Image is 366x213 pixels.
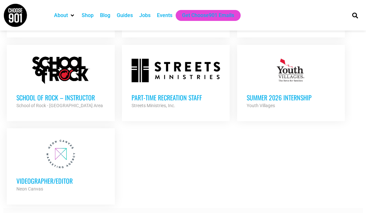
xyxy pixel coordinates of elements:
a: Get Choose901 Emails [182,12,234,19]
a: Blog [100,12,110,19]
strong: School of Rock - [GEOGRAPHIC_DATA] Area [16,103,103,108]
h3: Summer 2026 Internship [247,93,335,101]
a: School of Rock – Instructor School of Rock - [GEOGRAPHIC_DATA] Area [7,45,114,119]
a: Summer 2026 Internship Youth Villages [237,45,345,119]
h3: Videographer/Editor [16,176,105,185]
a: Events [157,12,172,19]
a: Jobs [139,12,151,19]
a: Shop [82,12,94,19]
a: Guides [117,12,133,19]
div: Search [350,10,360,21]
div: About [51,10,78,21]
a: Videographer/Editor Neon Canvas [7,128,114,202]
strong: Youth Villages [247,103,275,108]
strong: Streets Ministries, Inc. [132,103,175,108]
strong: Neon Canvas [16,186,43,191]
nav: Main nav [51,10,342,21]
a: About [54,12,68,19]
h3: Part-time Recreation Staff [132,93,220,101]
h3: School of Rock – Instructor [16,93,105,101]
a: Part-time Recreation Staff Streets Ministries, Inc. [122,45,230,119]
